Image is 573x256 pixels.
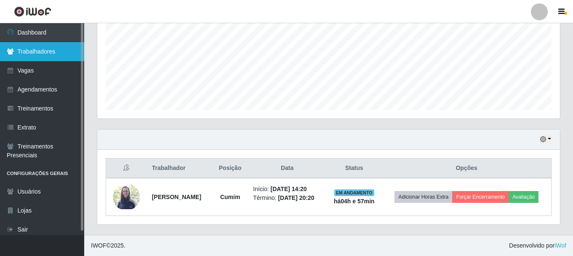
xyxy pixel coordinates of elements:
[278,194,314,201] time: [DATE] 20:20
[248,159,326,178] th: Data
[220,194,240,200] strong: Cumim
[253,185,321,194] li: Início:
[91,242,107,249] span: IWOF
[509,241,566,250] span: Desenvolvido por
[253,194,321,202] li: Término:
[554,242,566,249] a: iWof
[147,159,212,178] th: Trabalhador
[382,159,551,178] th: Opções
[152,194,201,200] strong: [PERSON_NAME]
[452,191,509,203] button: Forçar Encerramento
[14,6,51,17] img: CoreUI Logo
[326,159,382,178] th: Status
[212,159,248,178] th: Posição
[334,198,375,205] strong: há 04 h e 57 min
[509,191,538,203] button: Avaliação
[113,185,140,210] img: 1751565100941.jpeg
[394,191,452,203] button: Adicionar Horas Extra
[334,189,374,196] span: EM ANDAMENTO
[271,186,307,192] time: [DATE] 14:20
[91,241,125,250] span: © 2025 .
